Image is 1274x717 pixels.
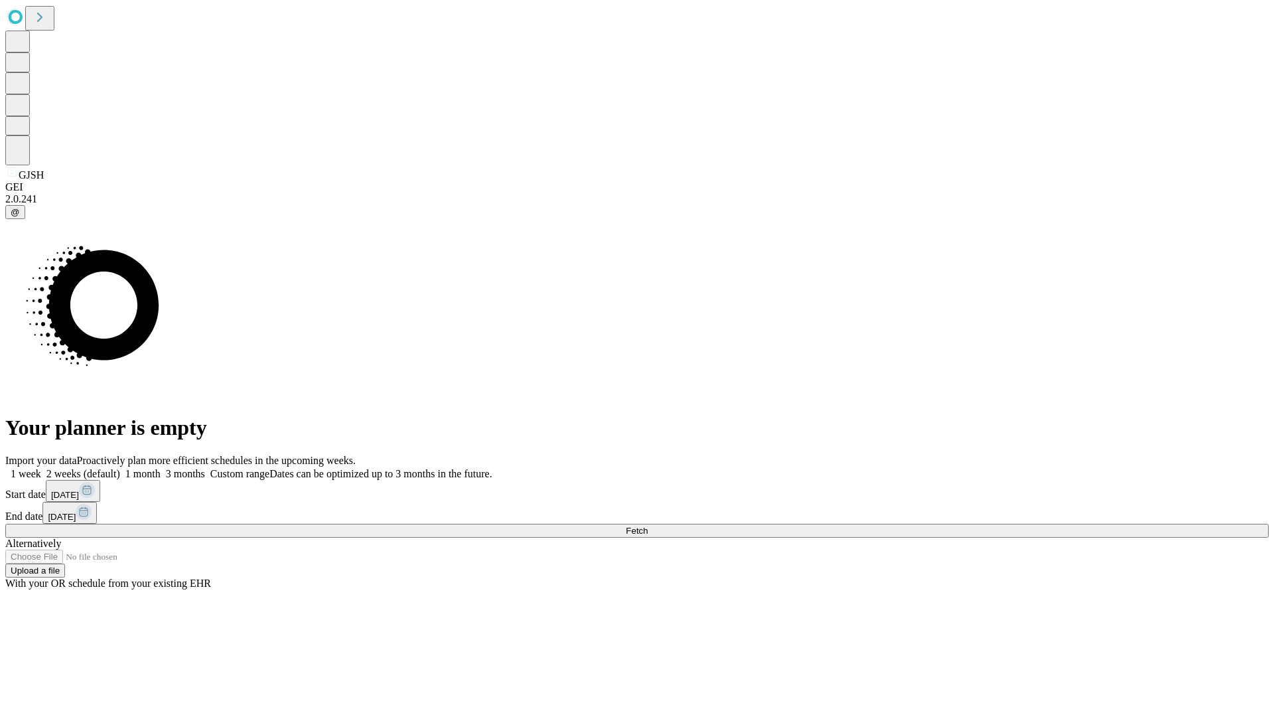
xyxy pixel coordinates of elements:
div: Start date [5,480,1269,502]
button: [DATE] [42,502,97,524]
span: Dates can be optimized up to 3 months in the future. [269,468,492,479]
div: 2.0.241 [5,193,1269,205]
span: GJSH [19,169,44,181]
span: 1 month [125,468,161,479]
span: Import your data [5,455,77,466]
span: 2 weeks (default) [46,468,120,479]
h1: Your planner is empty [5,416,1269,440]
span: 1 week [11,468,41,479]
span: Alternatively [5,538,61,549]
button: Fetch [5,524,1269,538]
span: 3 months [166,468,205,479]
button: [DATE] [46,480,100,502]
span: [DATE] [48,512,76,522]
span: [DATE] [51,490,79,500]
span: Fetch [626,526,648,536]
span: Proactively plan more efficient schedules in the upcoming weeks. [77,455,356,466]
span: With your OR schedule from your existing EHR [5,578,211,589]
div: End date [5,502,1269,524]
span: Custom range [210,468,269,479]
span: @ [11,207,20,217]
button: Upload a file [5,564,65,578]
div: GEI [5,181,1269,193]
button: @ [5,205,25,219]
